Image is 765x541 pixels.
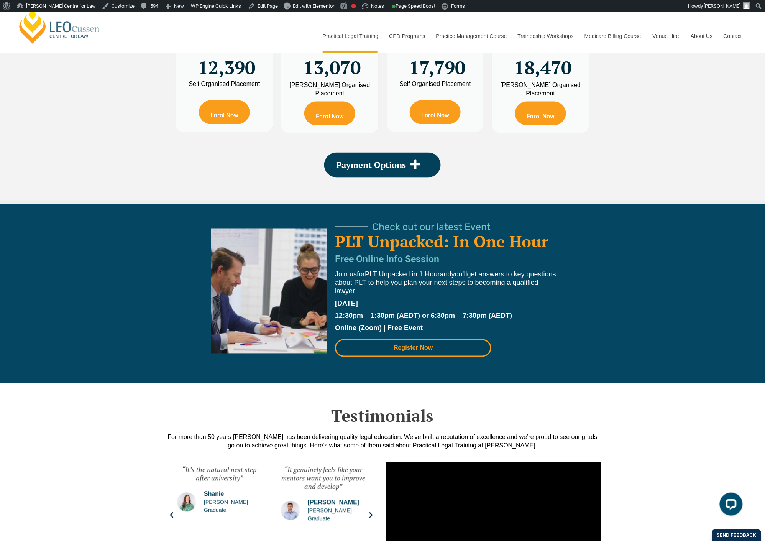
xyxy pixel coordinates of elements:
span: 13,070 [303,45,361,75]
span: PLT Unpacked in 1 Hour [365,271,440,278]
div: “It’s the natural next step after university” [177,465,262,482]
img: Saksham Ganatra | Leo Cussen Graduate Testimonial [281,501,300,520]
a: Register Now [335,339,491,357]
span: Payment Options [336,161,406,169]
span: and [440,271,451,278]
span: [PERSON_NAME] [308,498,366,507]
div: Self Organised Placement [392,81,478,87]
div: Self Organised Placement [182,81,267,87]
div: Focus keyphrase not set [351,4,356,8]
a: Practice Management Course [430,20,512,53]
a: Enrol Now [199,100,250,124]
iframe: LiveChat chat widget [714,490,746,522]
a: Practical Legal Training [317,20,384,53]
a: [PERSON_NAME] Centre for Law [17,8,102,44]
div: [PERSON_NAME] Organised Placement [498,81,583,98]
h2: Testimonials [164,406,601,426]
span: 12:30pm – 1:30pm (AEDT) or 6:30pm – 7:30pm (AEDT) [335,312,512,320]
span: you’ [451,271,464,278]
span: [PERSON_NAME] [704,3,741,9]
span: 17,790 [409,45,466,75]
img: Shanie Dowling | Leo Cussen Graduate Testimonial [177,493,196,512]
span: 12,390 [198,45,255,75]
a: Enrol Now [515,102,566,125]
span: [PERSON_NAME] Graduate [308,507,366,523]
a: PLT Unpacked: In One Hour [335,231,548,252]
strong: Online (Zoom) | Free Event [335,324,423,332]
a: Medicare Billing Course [579,20,647,53]
a: Venue Hire [647,20,685,53]
span: ll [464,271,467,278]
span: [PERSON_NAME] Graduate [204,498,262,515]
div: Previous slide [168,511,176,519]
a: About Us [685,20,718,53]
span: [DATE] [335,300,358,307]
span: Check out our latest Event [372,222,491,232]
span: 18,470 [514,45,571,75]
span: for [357,271,365,278]
div: Next slide [367,511,375,519]
span: Edit with Elementor [293,3,334,9]
span: Register Now [394,345,433,351]
a: Enrol Now [410,100,461,124]
a: Traineeship Workshops [512,20,579,53]
a: CPD Programs [383,20,430,53]
a: Contact [718,20,748,53]
span: get answers to key questions about PLT to help you plan your next steps to becoming a qualified l... [335,271,556,295]
a: Enrol Now [304,102,355,125]
span: Shanie [204,490,262,498]
div: [PERSON_NAME] Organised Placement [287,81,373,98]
div: “It genuinely feels like your mentors want you to improve and develop” [281,465,366,491]
div: For more than 50 years [PERSON_NAME] has been delivering quality legal education. We’ve built a r... [164,433,601,450]
span: Join us [335,271,357,278]
a: Free Online Info Session [335,254,439,265]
